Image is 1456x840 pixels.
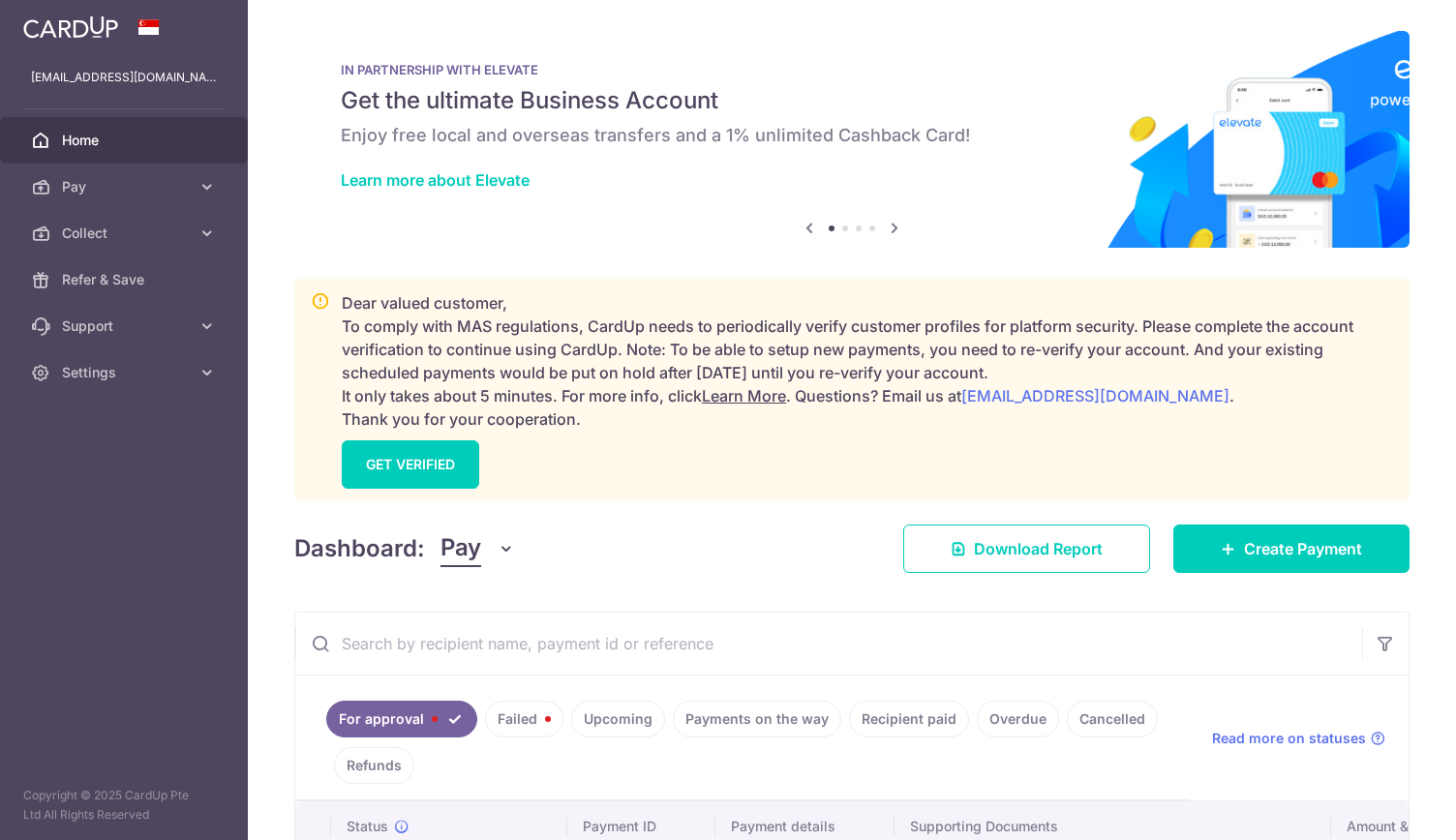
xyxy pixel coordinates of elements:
[1347,817,1440,836] span: Amount & GST
[1173,525,1410,573] a: Create Payment
[961,386,1229,405] a: [EMAIL_ADDRESS][DOMAIN_NAME]
[571,701,665,737] a: Upcoming
[440,530,481,567] span: Pay
[62,363,190,382] span: Settings
[31,68,217,87] p: [EMAIL_ADDRESS][DOMAIN_NAME]
[326,701,477,737] a: For approval
[1244,537,1362,560] span: Create Payment
[485,701,563,737] a: Failed
[977,701,1059,737] a: Overdue
[294,531,425,566] h4: Dashboard:
[347,817,388,836] span: Status
[62,177,190,196] span: Pay
[702,386,786,405] a: Learn More
[62,131,190,150] span: Home
[1212,729,1366,748] span: Read more on statuses
[62,270,190,289] span: Refer & Save
[342,291,1393,431] p: Dear valued customer, To comply with MAS regulations, CardUp needs to periodically verify custome...
[341,170,530,190] a: Learn more about Elevate
[341,124,1363,147] h6: Enjoy free local and overseas transfers and a 1% unlimited Cashback Card!
[334,747,414,784] a: Refunds
[23,15,118,39] img: CardUp
[440,530,515,567] button: Pay
[673,701,841,737] a: Payments on the way
[341,62,1363,77] p: IN PARTNERSHIP WITH ELEVATE
[294,31,1410,248] img: Renovation banner
[342,440,479,489] a: GET VERIFIED
[849,701,969,737] a: Recipient paid
[62,316,190,336] span: Support
[974,537,1103,560] span: Download Report
[903,525,1150,573] a: Download Report
[62,224,190,243] span: Collect
[1212,729,1385,748] a: Read more on statuses
[341,85,1363,116] h5: Get the ultimate Business Account
[295,613,1362,675] input: Search by recipient name, payment id or reference
[1067,701,1158,737] a: Cancelled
